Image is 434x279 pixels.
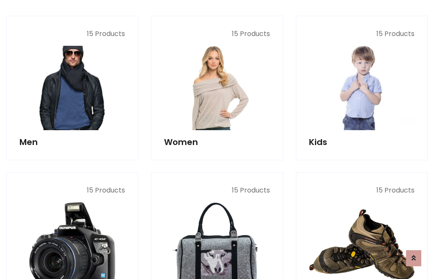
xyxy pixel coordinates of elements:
[309,137,415,147] h5: Kids
[19,185,125,195] p: 15 Products
[309,185,415,195] p: 15 Products
[164,29,270,39] p: 15 Products
[164,137,270,147] h5: Women
[19,29,125,39] p: 15 Products
[164,185,270,195] p: 15 Products
[309,29,415,39] p: 15 Products
[19,137,125,147] h5: Men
